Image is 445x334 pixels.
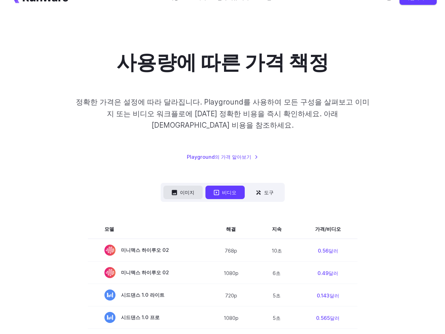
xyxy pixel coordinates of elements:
[272,226,282,232] font: 지속
[316,315,340,321] font: 0.565달러
[117,50,329,74] font: 사용량에 따른 가격 책정
[224,315,239,321] font: 1080p
[222,189,236,195] font: 비디오
[273,315,281,321] font: 5초
[121,269,169,275] font: 미니맥스 하이루오 02
[315,226,341,232] font: 가격/비디오
[187,154,251,160] font: Playground의 가격 알아보기
[318,247,338,253] font: 0.56달러
[121,314,160,320] font: 시드댄스 1.0 프로
[121,292,164,298] font: 시드댄스 1.0 라이트
[180,189,194,195] font: 이미지
[225,247,237,253] font: 768p
[187,153,258,161] a: Playground의 가격 알아보기
[273,270,281,276] font: 6초
[317,292,339,298] font: 0.143달러
[76,98,370,129] font: 정확한 가격은 설정에 따라 달라집니다. Playground를 사용하여 모든 구성을 살펴보고 이미지 또는 비디오 워크플로에 [DATE] 정확한 비용을 즉시 확인하세요. 아래 [...
[104,226,114,232] font: 모델
[226,226,236,232] font: 해결
[225,292,237,298] font: 720p
[317,270,338,276] font: 0.49달러
[121,247,169,253] font: 미니맥스 하이루오 02
[224,270,239,276] font: 1080p
[273,292,281,298] font: 5초
[272,247,282,253] font: 10초
[264,189,274,195] font: 도구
